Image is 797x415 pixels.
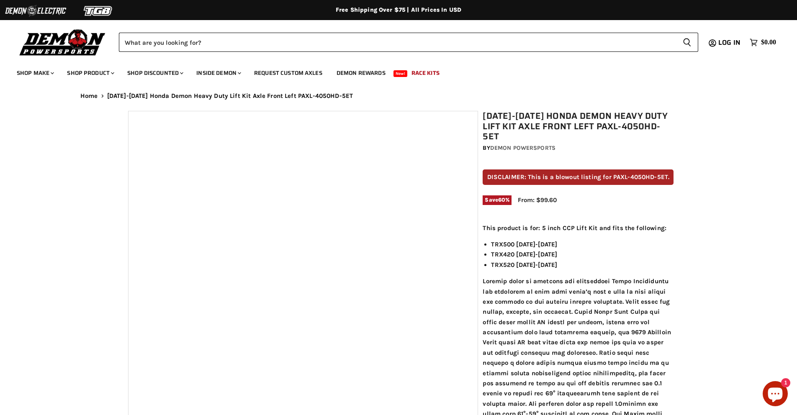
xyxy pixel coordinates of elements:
[715,39,746,46] a: Log in
[64,92,733,100] nav: Breadcrumbs
[80,92,98,100] a: Home
[190,64,246,82] a: Inside Demon
[491,260,674,270] li: TRX520 [DATE]-[DATE]
[498,197,505,203] span: 60
[10,64,59,82] a: Shop Make
[119,33,698,52] form: Product
[248,64,329,82] a: Request Custom Axles
[67,3,130,19] img: TGB Logo 2
[10,61,774,82] ul: Main menu
[676,33,698,52] button: Search
[4,3,67,19] img: Demon Electric Logo 2
[746,36,780,49] a: $0.00
[121,64,188,82] a: Shop Discounted
[761,38,776,46] span: $0.00
[518,196,557,204] span: From: $99.60
[405,64,446,82] a: Race Kits
[483,169,674,185] p: DISCLAIMER: This is a blowout listing for PAXL-4050HD-5ET.
[718,37,740,48] span: Log in
[64,6,733,14] div: Free Shipping Over $75 | All Prices In USD
[61,64,119,82] a: Shop Product
[17,27,108,57] img: Demon Powersports
[119,33,676,52] input: Search
[483,195,512,205] span: Save %
[490,144,555,151] a: Demon Powersports
[491,239,674,249] li: TRX500 [DATE]-[DATE]
[107,92,353,100] span: [DATE]-[DATE] Honda Demon Heavy Duty Lift Kit Axle Front Left PAXL-4050HD-5ET
[330,64,392,82] a: Demon Rewards
[393,70,408,77] span: New!
[483,223,674,233] p: This product is for: 5 inch CCP Lift Kit and fits the following:
[491,249,674,259] li: TRX420 [DATE]-[DATE]
[760,381,790,408] inbox-online-store-chat: Shopify online store chat
[483,143,674,153] div: by
[483,111,674,142] h1: [DATE]-[DATE] Honda Demon Heavy Duty Lift Kit Axle Front Left PAXL-4050HD-5ET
